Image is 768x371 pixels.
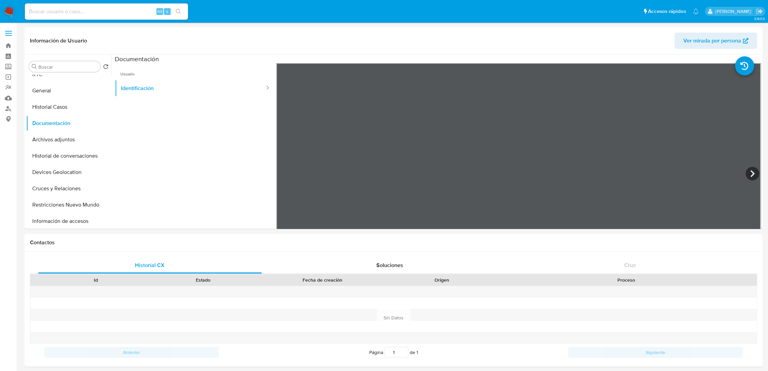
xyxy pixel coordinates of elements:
[683,33,741,49] span: Ver mirada por persona
[26,115,111,131] button: Documentación
[38,64,98,70] input: Buscar
[26,197,111,213] button: Restricciones Nuevo Mundo
[166,8,168,15] span: s
[500,277,752,283] div: Proceso
[154,277,252,283] div: Estado
[44,347,219,358] button: Anterior
[47,277,144,283] div: Id
[103,64,108,71] button: Volver al orden por defecto
[26,83,111,99] button: General
[25,7,188,16] input: Buscar usuario o caso...
[26,213,111,229] button: Información de accesos
[648,8,686,15] span: Accesos rápidos
[568,347,743,358] button: Siguiente
[369,347,418,358] span: Página de
[32,64,37,69] button: Buscar
[30,239,757,246] h1: Contactos
[26,164,111,180] button: Devices Geolocation
[26,99,111,115] button: Historial Casos
[376,261,403,269] span: Soluciones
[135,261,165,269] span: Historial CX
[756,8,763,15] a: Salir
[715,8,753,15] p: fernando.ftapiamartinez@mercadolibre.com.mx
[624,261,636,269] span: Chat
[26,131,111,148] button: Archivos adjuntos
[26,148,111,164] button: Historial de conversaciones
[157,8,163,15] span: Alt
[171,7,185,16] button: search-icon
[416,349,418,356] span: 1
[393,277,491,283] div: Origen
[261,277,383,283] div: Fecha de creación
[26,180,111,197] button: Cruces y Relaciones
[675,33,757,49] button: Ver mirada por persona
[30,37,87,44] h1: Información de Usuario
[693,8,699,14] a: Notificaciones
